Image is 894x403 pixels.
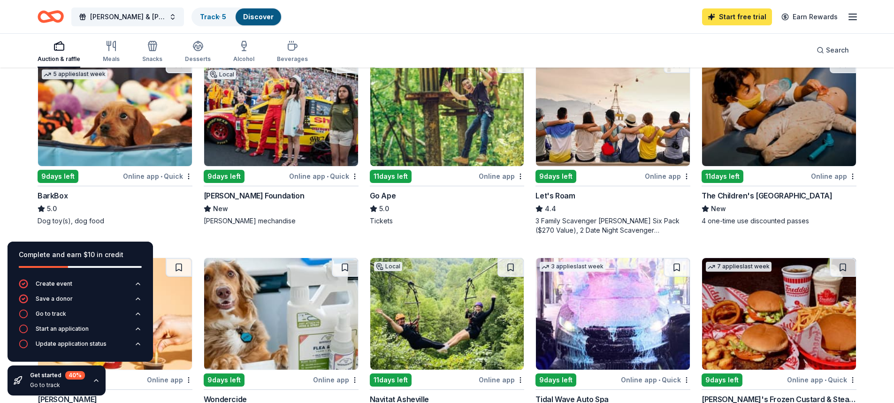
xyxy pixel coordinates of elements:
[36,340,107,348] div: Update application status
[71,8,184,26] button: [PERSON_NAME] & [PERSON_NAME] Infertility Journey IVF Fund Bingo Night
[38,37,80,68] button: Auction & raffle
[536,258,690,370] img: Image for Tidal Wave Auto Spa
[204,258,358,370] img: Image for Wondercide
[200,13,226,21] a: Track· 5
[535,54,690,235] a: Image for Let's Roam9days leftOnline appLet's Roam4.43 Family Scavenger [PERSON_NAME] Six Pack ($...
[370,54,524,166] img: Image for Go Ape
[47,203,57,214] span: 5.0
[123,170,192,182] div: Online app Quick
[147,374,192,386] div: Online app
[370,54,525,226] a: Image for Go Ape1 applylast week11days leftOnline appGo Ape5.0Tickets
[103,37,120,68] button: Meals
[36,325,89,333] div: Start an application
[19,309,142,324] button: Go to track
[535,216,690,235] div: 3 Family Scavenger [PERSON_NAME] Six Pack ($270 Value), 2 Date Night Scavenger [PERSON_NAME] Two ...
[90,11,165,23] span: [PERSON_NAME] & [PERSON_NAME] Infertility Journey IVF Fund Bingo Night
[370,190,396,201] div: Go Ape
[36,295,73,303] div: Save a donor
[204,54,359,226] a: Image for Joey Logano Foundation1 applylast weekLocal9days leftOnline app•Quick[PERSON_NAME] Foun...
[36,280,72,288] div: Create event
[213,203,228,214] span: New
[185,55,211,63] div: Desserts
[702,54,856,166] img: Image for The Children's Museum of Wilmington
[38,190,68,201] div: BarkBox
[204,190,304,201] div: [PERSON_NAME] Foundation
[289,170,359,182] div: Online app Quick
[809,41,856,60] button: Search
[702,216,856,226] div: 4 one-time use discounted passes
[535,373,576,387] div: 9 days left
[277,55,308,63] div: Beverages
[160,173,162,180] span: •
[702,190,832,201] div: The Children's [GEOGRAPHIC_DATA]
[370,258,524,370] img: Image for Navitat Asheville
[702,170,743,183] div: 11 days left
[379,203,389,214] span: 5.0
[313,374,359,386] div: Online app
[787,374,856,386] div: Online app Quick
[208,70,236,79] div: Local
[535,170,576,183] div: 9 days left
[535,190,575,201] div: Let's Roam
[621,374,690,386] div: Online app Quick
[142,37,162,68] button: Snacks
[536,54,690,166] img: Image for Let's Roam
[658,376,660,384] span: •
[776,8,843,25] a: Earn Rewards
[370,373,412,387] div: 11 days left
[204,54,358,166] img: Image for Joey Logano Foundation
[702,54,856,226] a: Image for The Children's Museum of WilmingtonLocal11days leftOnline appThe Children's [GEOGRAPHIC...
[30,371,85,380] div: Get started
[540,262,605,272] div: 3 applies last week
[42,69,107,79] div: 5 applies last week
[370,170,412,183] div: 11 days left
[277,37,308,68] button: Beverages
[30,381,85,389] div: Go to track
[479,374,524,386] div: Online app
[702,373,742,387] div: 9 days left
[38,170,78,183] div: 9 days left
[38,216,192,226] div: Dog toy(s), dog food
[19,294,142,309] button: Save a donor
[38,6,64,28] a: Home
[142,55,162,63] div: Snacks
[243,13,274,21] a: Discover
[233,55,254,63] div: Alcohol
[185,37,211,68] button: Desserts
[19,279,142,294] button: Create event
[327,173,329,180] span: •
[103,55,120,63] div: Meals
[479,170,524,182] div: Online app
[191,8,282,26] button: Track· 5Discover
[545,203,556,214] span: 4.4
[19,339,142,354] button: Update application status
[811,170,856,182] div: Online app
[204,216,359,226] div: [PERSON_NAME] mechandise
[711,203,726,214] span: New
[826,45,849,56] span: Search
[38,54,192,166] img: Image for BarkBox
[36,310,66,318] div: Go to track
[370,216,525,226] div: Tickets
[65,371,85,380] div: 40 %
[38,54,192,226] a: Image for BarkBoxTop rated5 applieslast week9days leftOnline app•QuickBarkBox5.0Dog toy(s), dog food
[706,262,772,272] div: 7 applies last week
[645,170,690,182] div: Online app
[204,170,245,183] div: 9 days left
[19,324,142,339] button: Start an application
[702,8,772,25] a: Start free trial
[19,249,142,260] div: Complete and earn $10 in credit
[702,258,856,370] img: Image for Freddy's Frozen Custard & Steakburgers
[374,262,402,271] div: Local
[204,373,245,387] div: 9 days left
[38,55,80,63] div: Auction & raffle
[233,37,254,68] button: Alcohol
[825,376,826,384] span: •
